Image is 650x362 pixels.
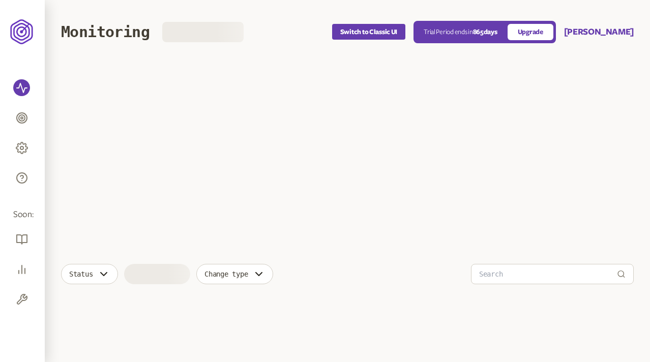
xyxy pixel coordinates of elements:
a: Upgrade [508,24,553,40]
button: Status [61,264,118,284]
span: Change type [204,270,248,278]
p: Trial Period ends in [424,28,497,36]
span: Status [69,270,93,278]
button: Switch to Classic UI [332,24,405,40]
button: Change type [196,264,273,284]
input: Search [479,264,617,284]
h1: Monitoring [61,23,150,41]
span: 865 days [473,28,497,36]
button: [PERSON_NAME] [564,26,634,38]
span: Soon: [13,209,32,221]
